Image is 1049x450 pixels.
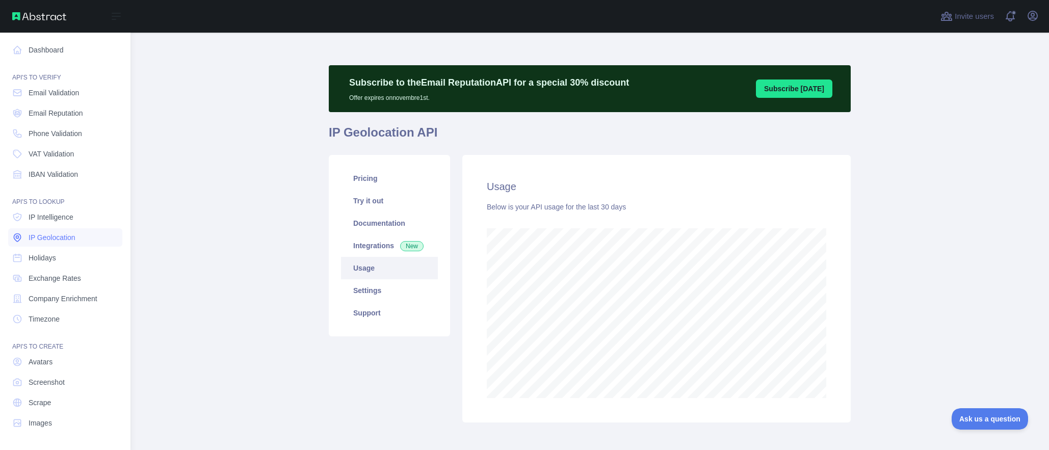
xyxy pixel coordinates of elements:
a: Email Validation [8,84,122,102]
div: API'S TO VERIFY [8,61,122,82]
a: Screenshot [8,373,122,391]
iframe: Toggle Customer Support [952,408,1029,430]
div: Below is your API usage for the last 30 days [487,202,826,212]
div: API'S TO LOOKUP [8,186,122,206]
a: Usage [341,257,438,279]
span: Phone Validation [29,128,82,139]
img: Abstract API [12,12,66,20]
span: VAT Validation [29,149,74,159]
span: Exchange Rates [29,273,81,283]
a: Timezone [8,310,122,328]
a: Pricing [341,167,438,190]
a: Company Enrichment [8,289,122,308]
span: Screenshot [29,377,65,387]
a: Documentation [341,212,438,234]
span: Company Enrichment [29,294,97,304]
a: Integrations New [341,234,438,257]
a: Settings [341,279,438,302]
h2: Usage [487,179,826,194]
span: Email Reputation [29,108,83,118]
a: Support [341,302,438,324]
a: Scrape [8,393,122,412]
span: Timezone [29,314,60,324]
a: Phone Validation [8,124,122,143]
button: Subscribe [DATE] [756,80,832,98]
a: Try it out [341,190,438,212]
a: Dashboard [8,41,122,59]
span: Images [29,418,52,428]
p: Offer expires on novembre 1st. [349,90,629,102]
a: IP Intelligence [8,208,122,226]
a: Avatars [8,353,122,371]
a: IP Geolocation [8,228,122,247]
p: Subscribe to the Email Reputation API for a special 30 % discount [349,75,629,90]
span: Holidays [29,253,56,263]
span: Email Validation [29,88,79,98]
span: IP Intelligence [29,212,73,222]
a: Exchange Rates [8,269,122,287]
div: API'S TO CREATE [8,330,122,351]
a: Email Reputation [8,104,122,122]
span: IP Geolocation [29,232,75,243]
span: Invite users [955,11,994,22]
button: Invite users [938,8,996,24]
span: Avatars [29,357,53,367]
a: Holidays [8,249,122,267]
span: IBAN Validation [29,169,78,179]
span: Scrape [29,398,51,408]
a: VAT Validation [8,145,122,163]
a: IBAN Validation [8,165,122,183]
h1: IP Geolocation API [329,124,851,149]
span: New [400,241,424,251]
a: Images [8,414,122,432]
